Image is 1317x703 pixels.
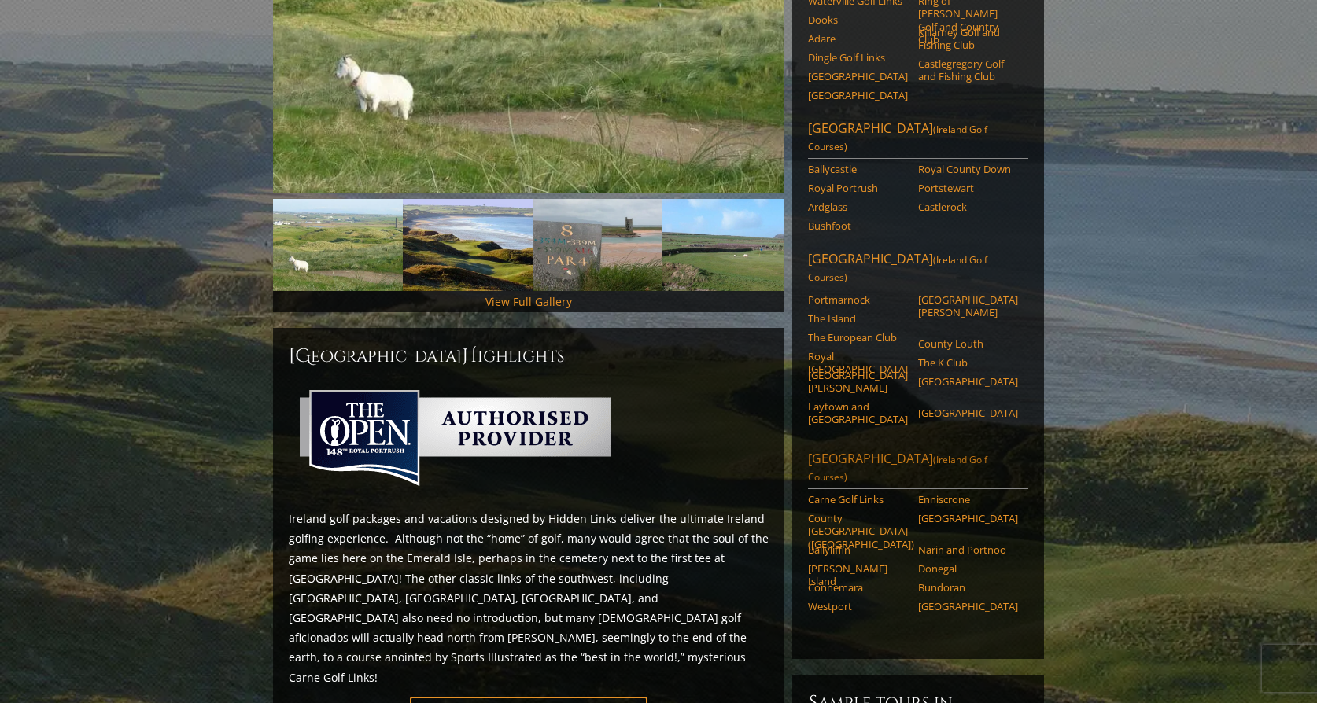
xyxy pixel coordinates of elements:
[918,356,1018,369] a: The K Club
[808,600,908,613] a: Westport
[808,450,1028,489] a: [GEOGRAPHIC_DATA](Ireland Golf Courses)
[808,51,908,64] a: Dingle Golf Links
[918,293,1018,319] a: [GEOGRAPHIC_DATA][PERSON_NAME]
[808,331,908,344] a: The European Club
[918,562,1018,575] a: Donegal
[918,600,1018,613] a: [GEOGRAPHIC_DATA]
[918,375,1018,388] a: [GEOGRAPHIC_DATA]
[918,57,1018,83] a: Castlegregory Golf and Fishing Club
[808,13,908,26] a: Dooks
[808,32,908,45] a: Adare
[289,509,769,687] p: Ireland golf packages and vacations designed by Hidden Links deliver the ultimate Ireland golfing...
[808,543,908,556] a: Ballyliffin
[918,512,1018,524] a: [GEOGRAPHIC_DATA]
[808,369,908,395] a: [GEOGRAPHIC_DATA][PERSON_NAME]
[485,294,572,309] a: View Full Gallery
[808,70,908,83] a: [GEOGRAPHIC_DATA]
[462,344,478,369] span: H
[808,201,908,213] a: Ardglass
[918,163,1018,175] a: Royal County Down
[918,337,1018,350] a: County Louth
[808,219,908,232] a: Bushfoot
[918,493,1018,506] a: Enniscrone
[808,250,1028,289] a: [GEOGRAPHIC_DATA](Ireland Golf Courses)
[808,400,908,426] a: Laytown and [GEOGRAPHIC_DATA]
[808,120,1028,159] a: [GEOGRAPHIC_DATA](Ireland Golf Courses)
[918,543,1018,556] a: Narin and Portnoo
[808,512,908,550] a: County [GEOGRAPHIC_DATA] ([GEOGRAPHIC_DATA])
[918,407,1018,419] a: [GEOGRAPHIC_DATA]
[808,293,908,306] a: Portmarnock
[808,562,908,588] a: [PERSON_NAME] Island
[808,493,908,506] a: Carne Golf Links
[918,26,1018,52] a: Killarney Golf and Fishing Club
[808,350,908,376] a: Royal [GEOGRAPHIC_DATA]
[808,182,908,194] a: Royal Portrush
[918,581,1018,594] a: Bundoran
[808,89,908,101] a: [GEOGRAPHIC_DATA]
[918,201,1018,213] a: Castlerock
[808,312,908,325] a: The Island
[808,163,908,175] a: Ballycastle
[808,581,908,594] a: Connemara
[289,344,769,369] h2: [GEOGRAPHIC_DATA] ighlights
[918,182,1018,194] a: Portstewart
